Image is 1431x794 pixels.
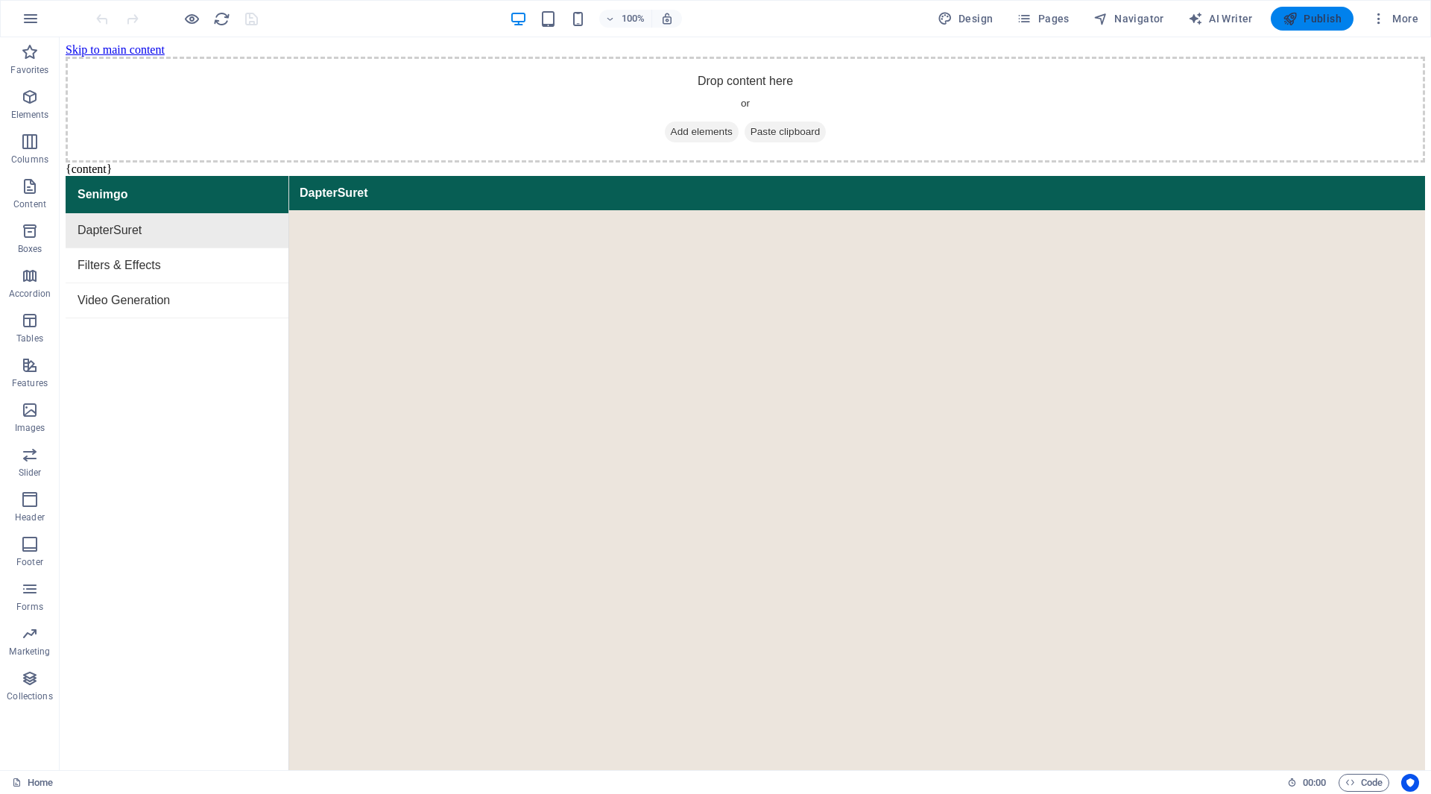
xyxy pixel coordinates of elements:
i: On resize automatically adjust zoom level to fit chosen device. [660,12,674,25]
span: 00 00 [1303,774,1326,792]
p: Boxes [18,243,42,255]
p: Favorites [10,64,48,76]
span: : [1313,777,1315,788]
span: Code [1345,774,1383,792]
p: Features [12,377,48,389]
p: Marketing [9,646,50,658]
p: Slider [19,467,42,479]
span: Publish [1283,11,1342,26]
h6: 100% [622,10,645,28]
div: Design (Ctrl+Alt+Y) [932,7,999,31]
a: Click to cancel selection. Double-click to open Pages [12,774,53,792]
span: Pages [1017,11,1069,26]
button: 100% [599,10,652,28]
button: Click here to leave preview mode and continue editing [183,10,200,28]
p: Columns [11,154,48,166]
div: Video Generation [6,246,229,281]
button: Design [932,7,999,31]
button: Usercentrics [1401,774,1419,792]
button: reload [212,10,230,28]
div: Senimgo [6,139,229,176]
button: Navigator [1087,7,1170,31]
span: Navigator [1093,11,1164,26]
button: Pages [1011,7,1075,31]
p: Collections [7,690,52,702]
p: Accordion [9,288,51,300]
p: Footer [16,556,43,568]
span: Paste clipboard [685,84,767,105]
div: DapterSuret [230,139,1365,173]
button: AI Writer [1182,7,1259,31]
button: More [1365,7,1424,31]
span: AI Writer [1188,11,1253,26]
span: Design [938,11,994,26]
p: Content [13,198,46,210]
div: Filters & Effects [6,211,229,246]
p: Forms [16,601,43,613]
div: Drop content here [6,19,1365,125]
p: Elements [11,109,49,121]
span: More [1371,11,1418,26]
button: Code [1339,774,1389,792]
div: DapterSuret [6,176,229,211]
p: Tables [16,333,43,344]
i: Reload page [213,10,230,28]
span: Add elements [605,84,679,105]
p: Images [15,422,45,434]
p: Header [15,511,45,523]
a: Skip to main content [6,6,105,19]
h6: Session time [1287,774,1327,792]
button: Publish [1271,7,1353,31]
